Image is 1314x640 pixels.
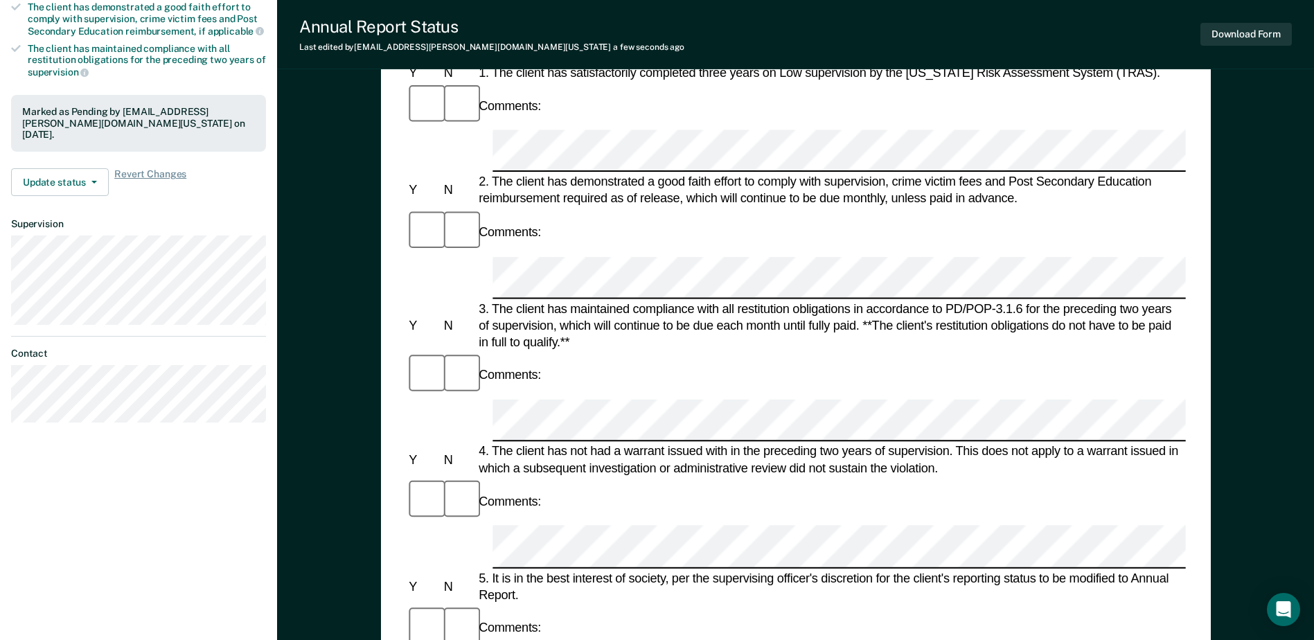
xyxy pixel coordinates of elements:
[476,493,544,510] div: Comments:
[28,43,266,78] div: The client has maintained compliance with all restitution obligations for the preceding two years of
[476,366,544,383] div: Comments:
[406,182,441,199] div: Y
[1200,23,1292,46] button: Download Form
[22,106,255,141] div: Marked as Pending by [EMAIL_ADDRESS][PERSON_NAME][DOMAIN_NAME][US_STATE] on [DATE].
[476,64,1186,81] div: 1. The client has satisfactorily completed three years on Low supervision by the [US_STATE] Risk ...
[1267,593,1300,626] div: Open Intercom Messenger
[441,317,475,334] div: N
[476,98,544,114] div: Comments:
[476,569,1186,603] div: 5. It is in the best interest of society, per the supervising officer's discretion for the client...
[406,64,441,81] div: Y
[114,168,186,196] span: Revert Changes
[299,17,684,37] div: Annual Report Status
[406,578,441,594] div: Y
[476,619,544,636] div: Comments:
[406,452,441,468] div: Y
[613,42,684,52] span: a few seconds ago
[441,182,475,199] div: N
[441,452,475,468] div: N
[476,300,1186,350] div: 3. The client has maintained compliance with all restitution obligations in accordance to PD/POP-...
[11,168,109,196] button: Update status
[11,348,266,359] dt: Contact
[11,218,266,230] dt: Supervision
[299,42,684,52] div: Last edited by [EMAIL_ADDRESS][PERSON_NAME][DOMAIN_NAME][US_STATE]
[406,317,441,334] div: Y
[28,66,89,78] span: supervision
[441,64,475,81] div: N
[476,443,1186,477] div: 4. The client has not had a warrant issued with in the preceding two years of supervision. This d...
[28,1,266,37] div: The client has demonstrated a good faith effort to comply with supervision, crime victim fees and...
[476,224,544,240] div: Comments:
[208,26,264,37] span: applicable
[476,174,1186,207] div: 2. The client has demonstrated a good faith effort to comply with supervision, crime victim fees ...
[441,578,475,594] div: N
